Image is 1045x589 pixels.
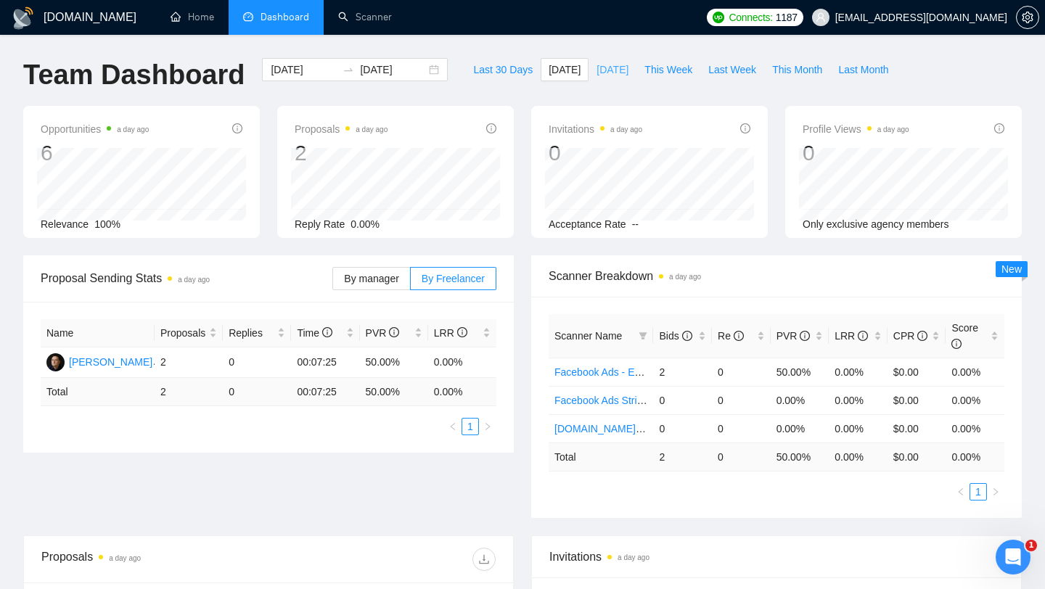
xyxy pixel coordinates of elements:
[764,58,830,81] button: This Month
[618,553,649,561] time: a day ago
[554,366,696,378] a: Facebook Ads - Exact Phrasing
[712,414,771,442] td: 0
[1025,540,1037,551] span: 1
[653,442,712,471] td: 2
[295,120,388,138] span: Proposals
[682,331,692,341] span: info-circle
[771,358,829,386] td: 50.00%
[41,139,149,167] div: 6
[428,378,496,406] td: 0.00 %
[549,548,1004,566] span: Invitations
[360,378,428,406] td: 50.00 %
[718,330,744,342] span: Re
[479,418,496,435] button: right
[41,269,332,287] span: Proposal Sending Stats
[344,273,398,284] span: By manager
[987,483,1004,501] li: Next Page
[462,418,479,435] li: 1
[41,319,155,347] th: Name
[465,58,541,81] button: Last 30 Days
[23,58,245,92] h1: Team Dashboard
[700,58,764,81] button: Last Week
[479,418,496,435] li: Next Page
[838,62,888,78] span: Last Month
[343,64,354,75] span: to
[223,378,291,406] td: 0
[829,442,888,471] td: 0.00 %
[554,423,788,434] a: [DOMAIN_NAME] & other tools - [PERSON_NAME]
[636,325,650,347] span: filter
[653,386,712,414] td: 0
[888,414,946,442] td: $0.00
[232,123,242,133] span: info-circle
[291,378,359,406] td: 00:07:25
[729,9,772,25] span: Connects:
[597,62,628,78] span: [DATE]
[829,414,888,442] td: 0.00%
[541,58,589,81] button: [DATE]
[297,327,332,339] span: Time
[888,442,946,471] td: $ 0.00
[951,339,962,349] span: info-circle
[422,273,485,284] span: By Freelancer
[816,12,826,22] span: user
[554,330,622,342] span: Scanner Name
[223,347,291,378] td: 0
[644,62,692,78] span: This Week
[261,11,309,23] span: Dashboard
[956,487,965,496] span: left
[712,386,771,414] td: 0
[155,347,223,378] td: 2
[708,62,756,78] span: Last Week
[160,325,206,341] span: Proposals
[771,442,829,471] td: 50.00 %
[946,358,1004,386] td: 0.00%
[343,64,354,75] span: swap-right
[771,414,829,442] td: 0.00%
[858,331,868,341] span: info-circle
[46,353,65,371] img: DS
[653,358,712,386] td: 2
[659,330,692,342] span: Bids
[712,358,771,386] td: 0
[155,378,223,406] td: 2
[486,123,496,133] span: info-circle
[549,218,626,230] span: Acceptance Rate
[549,139,642,167] div: 0
[483,422,492,431] span: right
[356,125,388,133] time: a day ago
[243,12,253,22] span: dashboard
[610,125,642,133] time: a day ago
[457,327,467,337] span: info-circle
[713,12,724,23] img: upwork-logo.png
[830,58,896,81] button: Last Month
[636,58,700,81] button: This Week
[952,483,970,501] li: Previous Page
[829,358,888,386] td: 0.00%
[41,218,89,230] span: Relevance
[776,9,798,25] span: 1187
[877,125,909,133] time: a day ago
[893,330,927,342] span: CPR
[952,483,970,501] button: left
[829,386,888,414] td: 0.00%
[41,378,155,406] td: Total
[951,322,978,350] span: Score
[295,218,345,230] span: Reply Rate
[338,11,392,23] a: searchScanner
[462,419,478,434] a: 1
[1001,263,1022,275] span: New
[740,123,750,133] span: info-circle
[549,62,581,78] span: [DATE]
[946,442,1004,471] td: 0.00 %
[589,58,636,81] button: [DATE]
[987,483,1004,501] button: right
[888,358,946,386] td: $0.00
[554,395,680,406] a: Facebook Ads Strict Budget
[291,347,359,378] td: 00:07:25
[1017,12,1038,23] span: setting
[178,276,210,284] time: a day ago
[94,218,120,230] span: 100%
[448,422,457,431] span: left
[322,327,332,337] span: info-circle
